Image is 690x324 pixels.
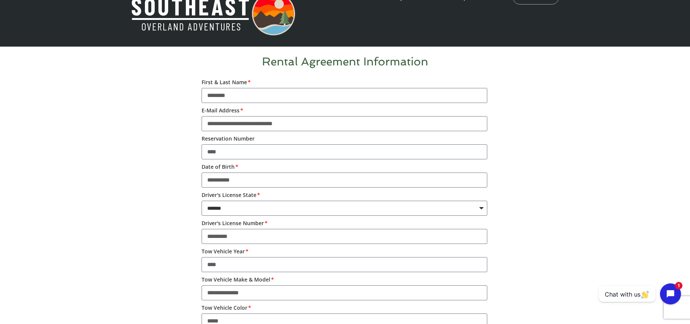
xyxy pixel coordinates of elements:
label: Reservation Number [202,135,255,142]
label: Tow Vehicle Color [202,304,252,312]
label: Date of Birth [202,163,239,171]
h3: Rental Agreement Information [135,56,555,67]
label: Tow Vehicle Year [202,248,249,255]
label: First & Last Name [202,79,251,86]
label: Driver's License State [202,191,261,199]
label: Tow Vehicle Make & Model [202,276,274,283]
label: E-Mail Address [202,107,244,114]
label: Driver's License Number [202,220,268,227]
